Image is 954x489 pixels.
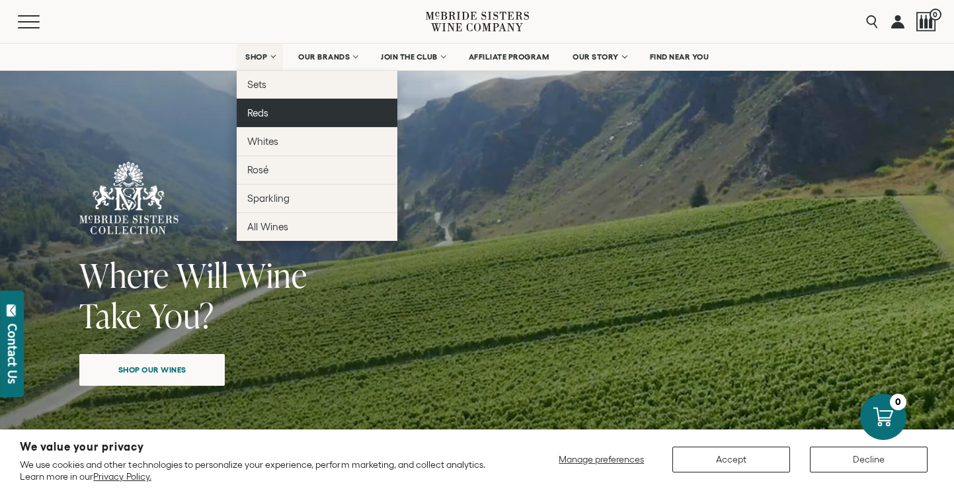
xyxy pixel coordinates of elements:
[650,52,709,62] span: FIND NEAR YOU
[247,107,268,118] span: Reds
[79,292,141,338] span: Take
[247,221,288,232] span: All Wines
[6,324,19,384] div: Contact Us
[551,447,653,472] button: Manage preferences
[930,9,941,21] span: 0
[469,52,549,62] span: AFFILIATE PROGRAM
[79,252,169,298] span: Where
[20,441,505,453] h2: We value your privacy
[237,156,397,184] a: Rosé
[298,52,350,62] span: OUR BRANDS
[573,52,619,62] span: OUR STORY
[564,44,635,70] a: OUR STORY
[79,354,225,386] a: Shop our wines
[245,52,268,62] span: SHOP
[247,164,268,175] span: Rosé
[641,44,718,70] a: FIND NEAR YOU
[237,70,397,99] a: Sets
[890,394,906,410] div: 0
[237,212,397,241] a: All Wines
[247,136,278,147] span: Whites
[290,44,366,70] a: OUR BRANDS
[237,99,397,127] a: Reds
[237,184,397,212] a: Sparkling
[247,79,266,90] span: Sets
[381,52,438,62] span: JOIN THE CLUB
[460,44,558,70] a: AFFILIATE PROGRAM
[559,454,644,465] span: Manage preferences
[237,44,283,70] a: SHOP
[672,447,790,472] button: Accept
[237,127,397,156] a: Whites
[372,44,454,70] a: JOIN THE CLUB
[20,459,505,482] p: We use cookies and other technologies to personalize your experience, perform marketing, and coll...
[95,357,210,382] span: Shop our wines
[93,471,151,482] a: Privacy Policy.
[810,447,928,472] button: Decline
[177,252,229,298] span: Will
[247,193,290,204] span: Sparkling
[18,15,65,28] button: Mobile Menu Trigger
[149,292,214,338] span: You?
[236,252,307,298] span: Wine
